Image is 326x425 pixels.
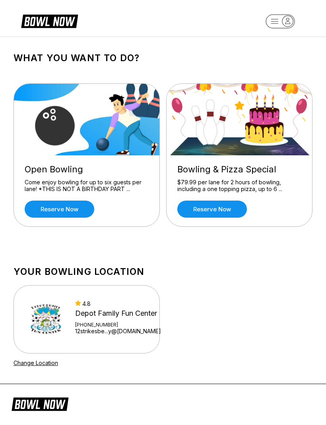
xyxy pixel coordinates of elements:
[177,164,301,175] div: Bowling & Pizza Special
[25,164,149,175] div: Open Bowling
[75,322,161,328] div: [PHONE_NUMBER]
[167,84,313,155] img: Bowling & Pizza Special
[75,309,161,318] div: Depot Family Fun Center
[14,359,58,366] a: Change Location
[14,266,312,277] h1: Your bowling location
[14,52,312,64] h1: What you want to do?
[75,328,161,334] a: 12strikesbe...y@[DOMAIN_NAME]
[24,297,68,341] img: Depot Family Fun Center
[25,179,149,193] div: Come enjoy bowling for up to six guests per lane! *THIS IS NOT A BIRTHDAY PART ...
[75,300,161,307] div: 4.8
[14,84,160,155] img: Open Bowling
[177,201,247,218] a: Reserve now
[25,201,94,218] a: Reserve now
[177,179,301,193] div: $79.99 per lane for 2 hours of bowling, including a one topping pizza, up to 6 ...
